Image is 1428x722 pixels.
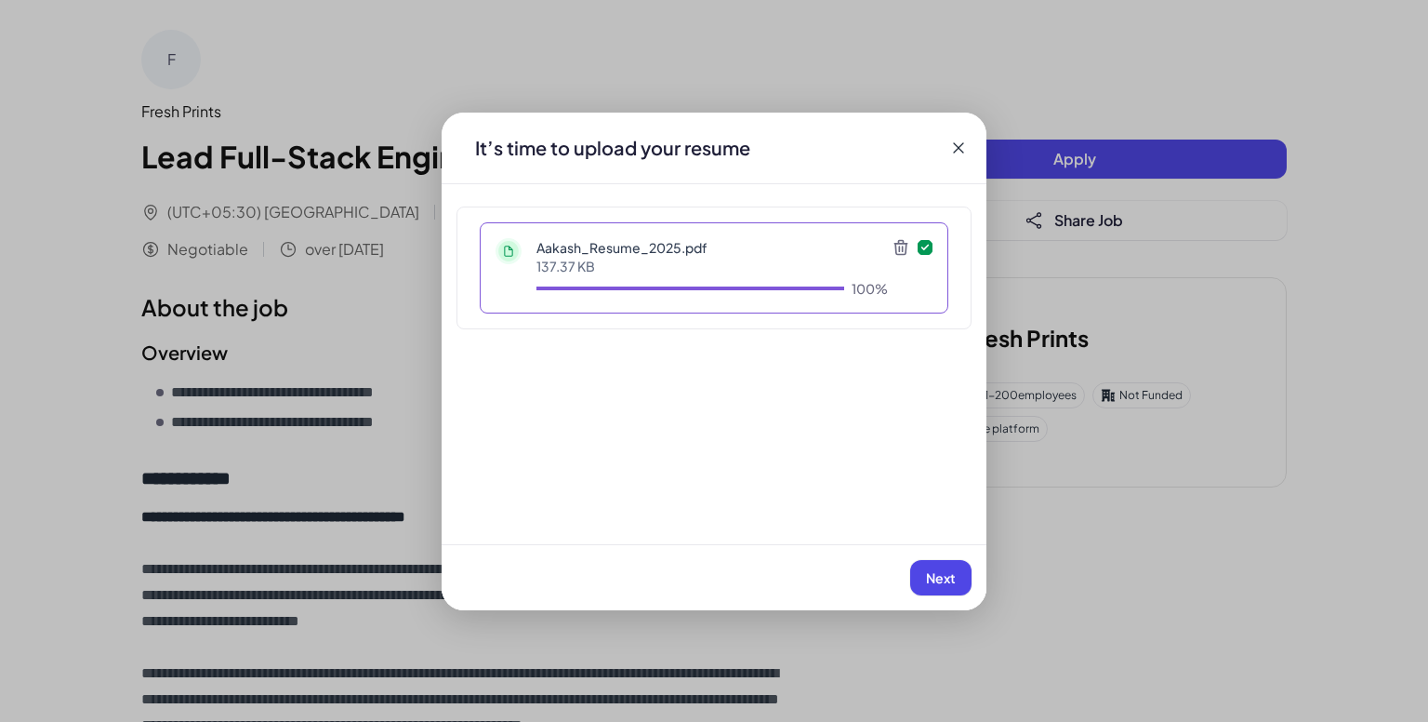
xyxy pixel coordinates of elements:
p: 137.37 KB [536,257,888,275]
div: It’s time to upload your resume [460,135,765,161]
span: Next [926,569,956,586]
button: Next [910,560,972,595]
div: 100% [852,279,888,298]
p: Aakash_Resume_2025.pdf [536,238,888,257]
